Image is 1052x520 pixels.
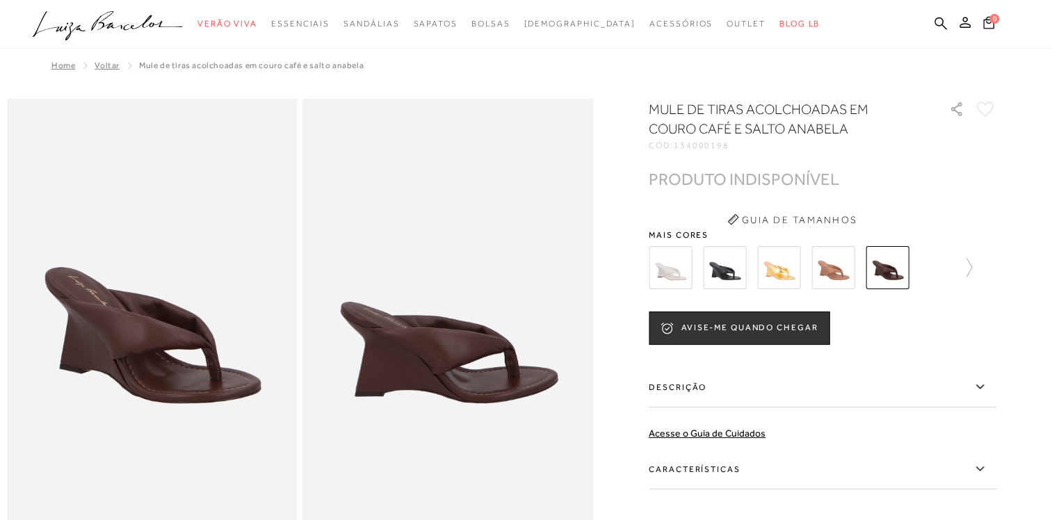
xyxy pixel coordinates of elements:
[674,140,729,150] span: 134000198
[95,60,120,70] a: Voltar
[649,19,713,29] span: Acessórios
[471,19,510,29] span: Bolsas
[649,246,692,289] img: MULE DE DEDO ANABELA EM COURO OFF WHITE
[649,172,839,186] div: PRODUTO INDISPONÍVEL
[727,19,766,29] span: Outlet
[779,19,820,29] span: BLOG LB
[979,15,998,34] button: 0
[757,246,800,289] img: MULE DE DEDO ANABELA EM METALIZADO DOURADO
[51,60,75,70] a: Home
[703,246,746,289] img: MULE DE DEDO ANABELA EM COURO PRETO
[139,60,364,70] span: MULE DE TIRAS ACOLCHOADAS EM COURO CAFÉ E SALTO ANABELA
[649,141,927,149] div: CÓD:
[989,14,999,24] span: 0
[649,428,766,439] a: Acesse o Guia de Cuidados
[727,11,766,37] a: noSubCategoriesText
[649,449,996,489] label: Características
[471,11,510,37] a: noSubCategoriesText
[649,11,713,37] a: noSubCategoriesText
[649,99,909,138] h1: MULE DE TIRAS ACOLCHOADAS EM COURO CAFÉ E SALTO ANABELA
[649,367,996,407] label: Descrição
[197,11,257,37] a: noSubCategoriesText
[866,246,909,289] img: MULE DE TIRAS ACOLCHOADAS EM COURO CAFÉ E SALTO ANABELA
[524,11,636,37] a: noSubCategoriesText
[271,11,330,37] a: noSubCategoriesText
[811,246,855,289] img: MULE DE TIRAS ACOLCHOADAS EM COURO BEGE BLUSH E SALTO ANABELA
[413,19,457,29] span: Sapatos
[779,11,820,37] a: BLOG LB
[649,231,996,239] span: Mais cores
[413,11,457,37] a: noSubCategoriesText
[197,19,257,29] span: Verão Viva
[271,19,330,29] span: Essenciais
[524,19,636,29] span: [DEMOGRAPHIC_DATA]
[343,19,399,29] span: Sandálias
[343,11,399,37] a: noSubCategoriesText
[722,209,861,231] button: Guia de Tamanhos
[649,311,830,345] button: AVISE-ME QUANDO CHEGAR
